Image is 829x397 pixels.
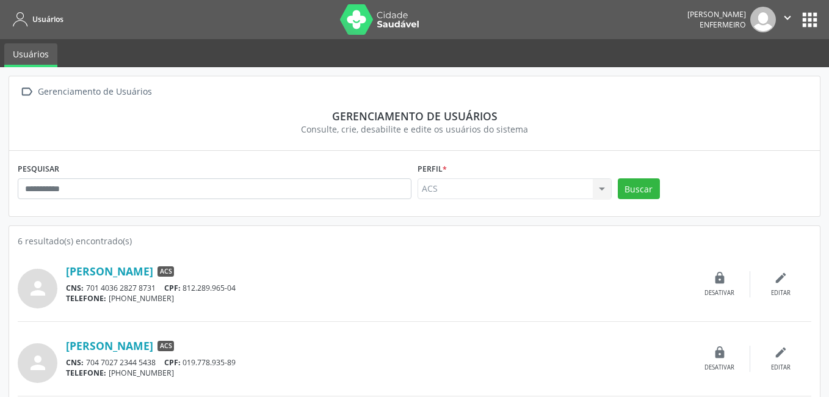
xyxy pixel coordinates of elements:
div: [PHONE_NUMBER] [66,293,689,304]
div: Desativar [704,363,734,372]
div: Desativar [704,289,734,297]
span: ACS [157,341,174,352]
a: [PERSON_NAME] [66,339,153,352]
span: CPF: [164,357,181,368]
label: PESQUISAR [18,159,59,178]
i:  [18,83,35,101]
div: Consulte, crie, desabilite e edite os usuários do sistema [26,123,803,136]
i: lock [713,271,726,285]
button:  [776,7,799,32]
i: lock [713,346,726,359]
span: Enfermeiro [700,20,746,30]
span: Usuários [32,14,63,24]
div: Editar [771,363,791,372]
i: edit [774,346,787,359]
span: TELEFONE: [66,293,106,304]
label: Perfil [418,159,447,178]
div: Gerenciamento de Usuários [35,83,154,101]
a: Usuários [4,43,57,67]
a:  Gerenciamento de Usuários [18,83,154,101]
div: [PERSON_NAME] [687,9,746,20]
div: 6 resultado(s) encontrado(s) [18,235,811,247]
div: 704 7027 2344 5438 019.778.935-89 [66,357,689,368]
i:  [781,11,794,24]
div: Gerenciamento de usuários [26,109,803,123]
a: Usuários [9,9,63,29]
div: Editar [771,289,791,297]
img: img [750,7,776,32]
span: TELEFONE: [66,368,106,378]
span: CNS: [66,357,84,368]
span: ACS [157,266,174,277]
i: person [27,277,49,299]
span: CPF: [164,283,181,293]
button: apps [799,9,820,31]
div: 701 4036 2827 8731 812.289.965-04 [66,283,689,293]
span: CNS: [66,283,84,293]
i: edit [774,271,787,285]
button: Buscar [618,178,660,199]
div: [PHONE_NUMBER] [66,368,689,378]
a: [PERSON_NAME] [66,264,153,278]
